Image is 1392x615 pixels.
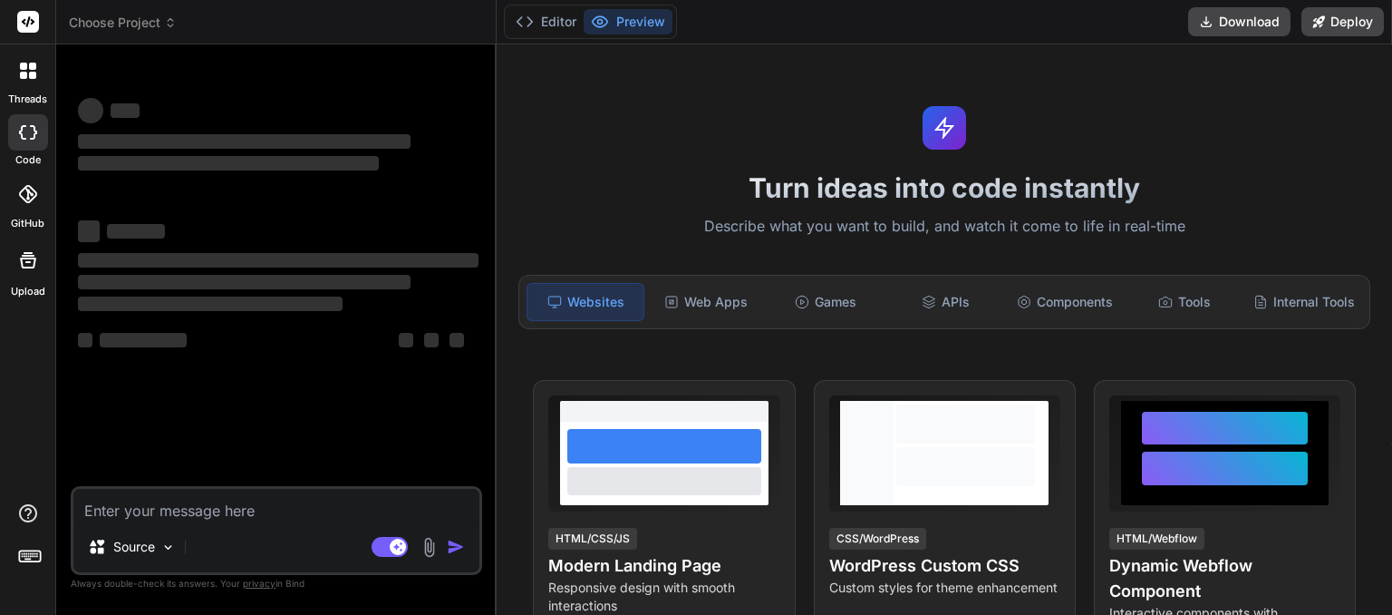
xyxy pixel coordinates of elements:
label: Upload [11,284,45,299]
span: ‌ [449,333,464,347]
span: Choose Project [69,14,177,32]
p: Custom styles for theme enhancement [829,579,1060,597]
div: Components [1007,283,1123,321]
span: privacy [243,578,275,589]
div: HTML/CSS/JS [548,528,637,550]
div: Games [768,283,884,321]
button: Deploy [1301,7,1384,36]
span: ‌ [107,224,165,239]
div: Internal Tools [1246,283,1362,321]
span: ‌ [78,220,100,242]
p: Always double-check its answers. Your in Bind [71,575,482,592]
div: APIs [887,283,1003,321]
button: Download [1188,7,1290,36]
img: attachment [419,537,440,558]
h4: Modern Landing Page [548,553,779,579]
span: ‌ [78,275,411,289]
span: ‌ [78,156,379,171]
span: ‌ [399,333,413,347]
p: Describe what you want to build, and watch it come to life in real-time [507,215,1381,239]
p: Responsive design with smooth interactions [548,579,779,615]
h4: Dynamic Webflow Component [1109,553,1340,604]
div: Tools [1126,283,1242,321]
button: Preview [584,9,672,34]
label: code [15,152,41,168]
span: ‌ [78,98,103,123]
div: HTML/Webflow [1109,528,1204,550]
div: CSS/WordPress [829,528,926,550]
label: threads [8,92,47,107]
span: ‌ [78,134,411,149]
span: ‌ [100,333,187,347]
span: ‌ [78,253,478,268]
label: GitHub [11,216,44,231]
span: ‌ [78,333,92,347]
p: Source [113,538,155,556]
div: Web Apps [648,283,764,321]
img: icon [447,538,465,556]
h1: Turn ideas into code instantly [507,171,1381,204]
span: ‌ [111,103,140,118]
span: ‌ [424,333,439,347]
button: Editor [508,9,584,34]
div: Websites [527,283,644,321]
span: ‌ [78,297,343,311]
h4: WordPress Custom CSS [829,553,1060,579]
img: Pick Models [160,540,176,555]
